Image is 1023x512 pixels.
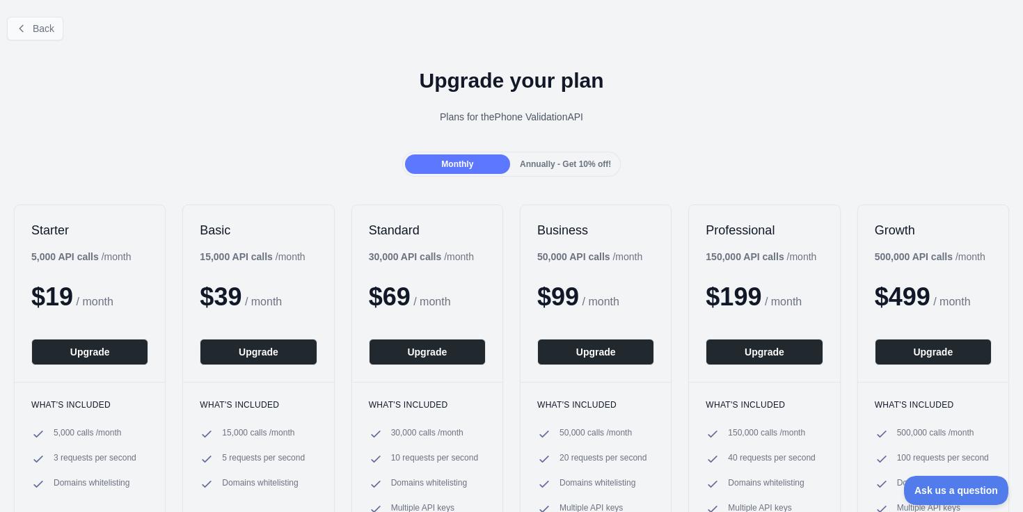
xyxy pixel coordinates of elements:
b: 150,000 API calls [706,251,784,262]
div: / month [706,250,816,264]
h2: Professional [706,222,823,239]
div: / month [875,250,985,264]
b: 500,000 API calls [875,251,953,262]
b: 50,000 API calls [537,251,610,262]
h2: Standard [369,222,486,239]
b: 30,000 API calls [369,251,442,262]
span: $ 499 [875,282,930,311]
div: / month [537,250,642,264]
div: / month [369,250,474,264]
h2: Business [537,222,654,239]
iframe: Toggle Customer Support [904,476,1009,505]
h2: Growth [875,222,992,239]
span: $ 99 [537,282,579,311]
span: $ 199 [706,282,761,311]
span: $ 69 [369,282,411,311]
